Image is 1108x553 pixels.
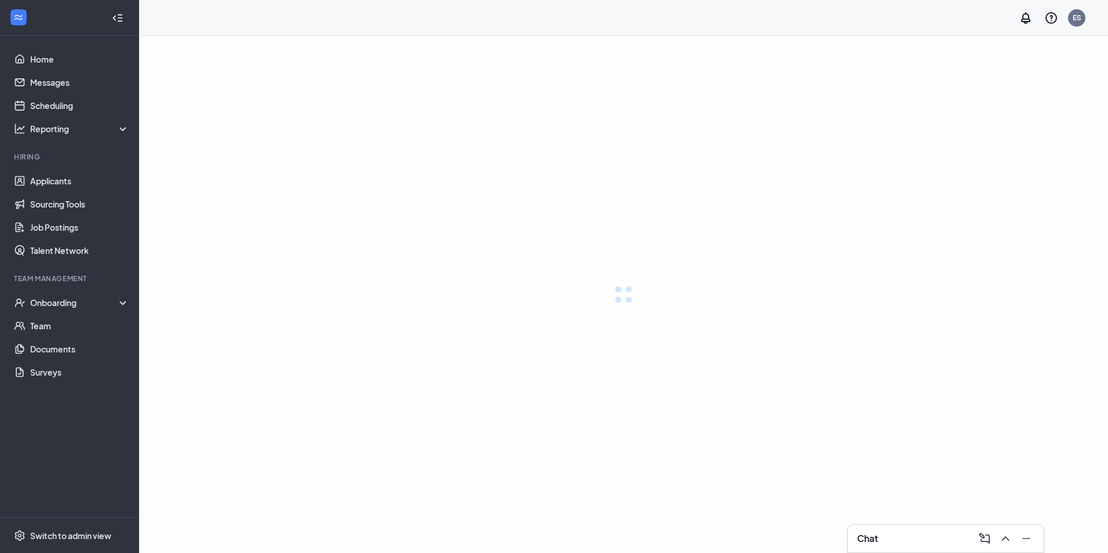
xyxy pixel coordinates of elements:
div: ES [1073,13,1081,23]
svg: Analysis [14,123,25,134]
a: Team [30,314,129,337]
svg: Notifications [1019,11,1033,25]
div: Reporting [30,123,130,134]
svg: ChevronUp [998,532,1012,545]
a: Talent Network [30,239,129,262]
button: ChevronUp [995,529,1014,548]
svg: UserCheck [14,297,25,308]
a: Surveys [30,361,129,384]
a: Job Postings [30,216,129,239]
svg: WorkstreamLogo [13,12,24,23]
div: Switch to admin view [30,530,111,541]
h3: Chat [857,532,878,545]
svg: ComposeMessage [978,532,992,545]
div: Team Management [14,274,127,283]
div: Onboarding [30,297,130,308]
svg: Settings [14,530,25,541]
a: Applicants [30,169,129,192]
button: ComposeMessage [974,529,993,548]
a: Sourcing Tools [30,192,129,216]
svg: Collapse [112,12,123,24]
a: Messages [30,71,129,94]
button: Minimize [1016,529,1034,548]
svg: QuestionInfo [1044,11,1058,25]
div: Hiring [14,152,127,162]
a: Home [30,48,129,71]
a: Documents [30,337,129,361]
a: Scheduling [30,94,129,117]
svg: Minimize [1019,532,1033,545]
